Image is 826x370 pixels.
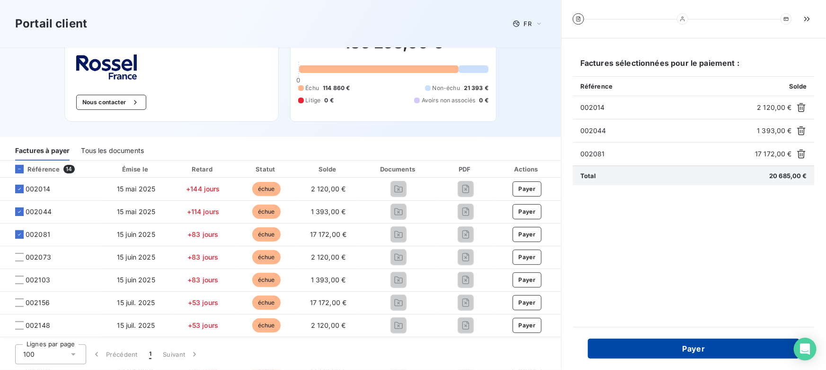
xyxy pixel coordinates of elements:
[580,103,754,112] span: 002014
[513,181,542,197] button: Payer
[188,298,218,307] span: +53 jours
[306,84,320,92] span: Échu
[311,208,346,216] span: 1 393,00 €
[311,321,346,329] span: 2 120,00 €
[26,184,50,194] span: 002014
[252,273,281,287] span: échue
[15,15,87,32] h3: Portail client
[117,321,155,329] span: 15 juil. 2025
[252,318,281,333] span: échue
[311,276,346,284] span: 1 393,00 €
[117,276,155,284] span: 15 juin 2025
[440,164,491,174] div: PDF
[173,164,233,174] div: Retard
[361,164,436,174] div: Documents
[323,84,350,92] span: 114 860 €
[63,165,74,173] span: 14
[23,350,35,359] span: 100
[573,57,815,76] h6: Factures sélectionnées pour le paiement :
[524,20,532,27] span: FR
[464,84,488,92] span: 21 393 €
[26,207,52,217] span: 002044
[757,103,792,112] span: 2 120,00 €
[580,149,751,159] span: 002081
[252,227,281,242] span: échue
[300,164,357,174] div: Solde
[311,185,346,193] span: 2 120,00 €
[513,204,542,219] button: Payer
[422,96,476,105] span: Avoirs non associés
[117,208,156,216] span: 15 mai 2025
[324,96,333,105] span: 0 €
[310,298,347,307] span: 17 172,00 €
[15,141,70,161] div: Factures à payer
[306,96,321,105] span: Litige
[143,344,157,364] button: 1
[252,205,281,219] span: échue
[310,230,347,238] span: 17 172,00 €
[86,344,143,364] button: Précédent
[580,172,596,180] span: Total
[513,272,542,288] button: Payer
[187,208,220,216] span: +114 jours
[588,339,799,359] button: Payer
[186,185,220,193] span: +144 jours
[495,164,559,174] div: Actions
[580,126,754,135] span: 002044
[103,164,169,174] div: Émise le
[580,82,613,90] span: Référence
[76,95,146,110] button: Nous contacter
[26,298,50,307] span: 002156
[252,296,281,310] span: échue
[769,172,807,180] span: 20 685,00 €
[187,253,218,261] span: +83 jours
[252,250,281,264] span: échue
[794,338,817,361] div: Open Intercom Messenger
[433,84,460,92] span: Non-échu
[513,227,542,242] button: Payer
[149,350,151,359] span: 1
[76,54,137,80] img: Company logo
[26,253,51,262] span: 002073
[187,276,218,284] span: +83 jours
[480,96,488,105] span: 0 €
[117,230,155,238] span: 15 juin 2025
[757,126,792,135] span: 1 393,00 €
[26,230,50,239] span: 002081
[789,82,807,90] span: Solde
[252,182,281,196] span: échue
[513,295,542,310] button: Payer
[26,275,50,285] span: 002103
[187,230,218,238] span: +83 jours
[157,344,205,364] button: Suivant
[298,34,489,62] h2: 136 253,00 €
[311,253,346,261] span: 2 120,00 €
[117,253,155,261] span: 15 juin 2025
[296,76,300,84] span: 0
[117,298,155,307] span: 15 juil. 2025
[513,250,542,265] button: Payer
[81,141,144,161] div: Tous les documents
[117,185,156,193] span: 15 mai 2025
[755,149,792,159] span: 17 172,00 €
[237,164,296,174] div: Statut
[513,318,542,333] button: Payer
[8,165,60,173] div: Référence
[26,321,50,330] span: 002148
[188,321,218,329] span: +53 jours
